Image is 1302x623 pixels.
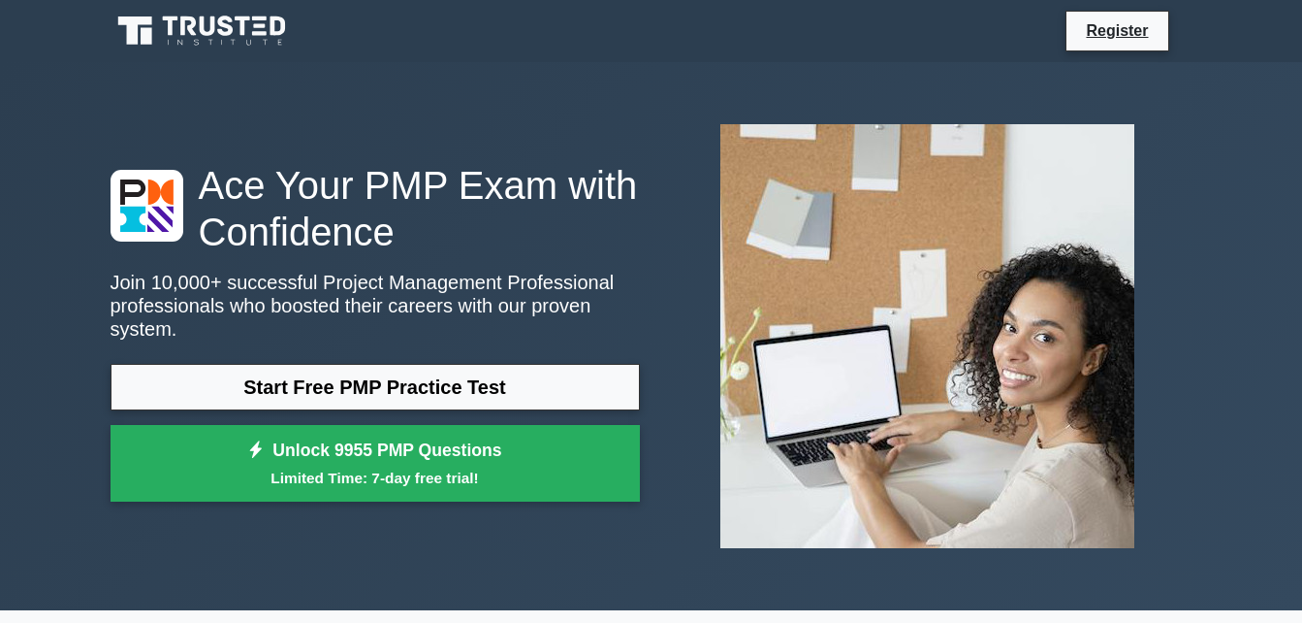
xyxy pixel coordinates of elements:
[111,364,640,410] a: Start Free PMP Practice Test
[135,467,616,489] small: Limited Time: 7-day free trial!
[111,271,640,341] p: Join 10,000+ successful Project Management Professional professionals who boosted their careers w...
[111,162,640,255] h1: Ace Your PMP Exam with Confidence
[111,425,640,503] a: Unlock 9955 PMP QuestionsLimited Time: 7-day free trial!
[1074,18,1159,43] a: Register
